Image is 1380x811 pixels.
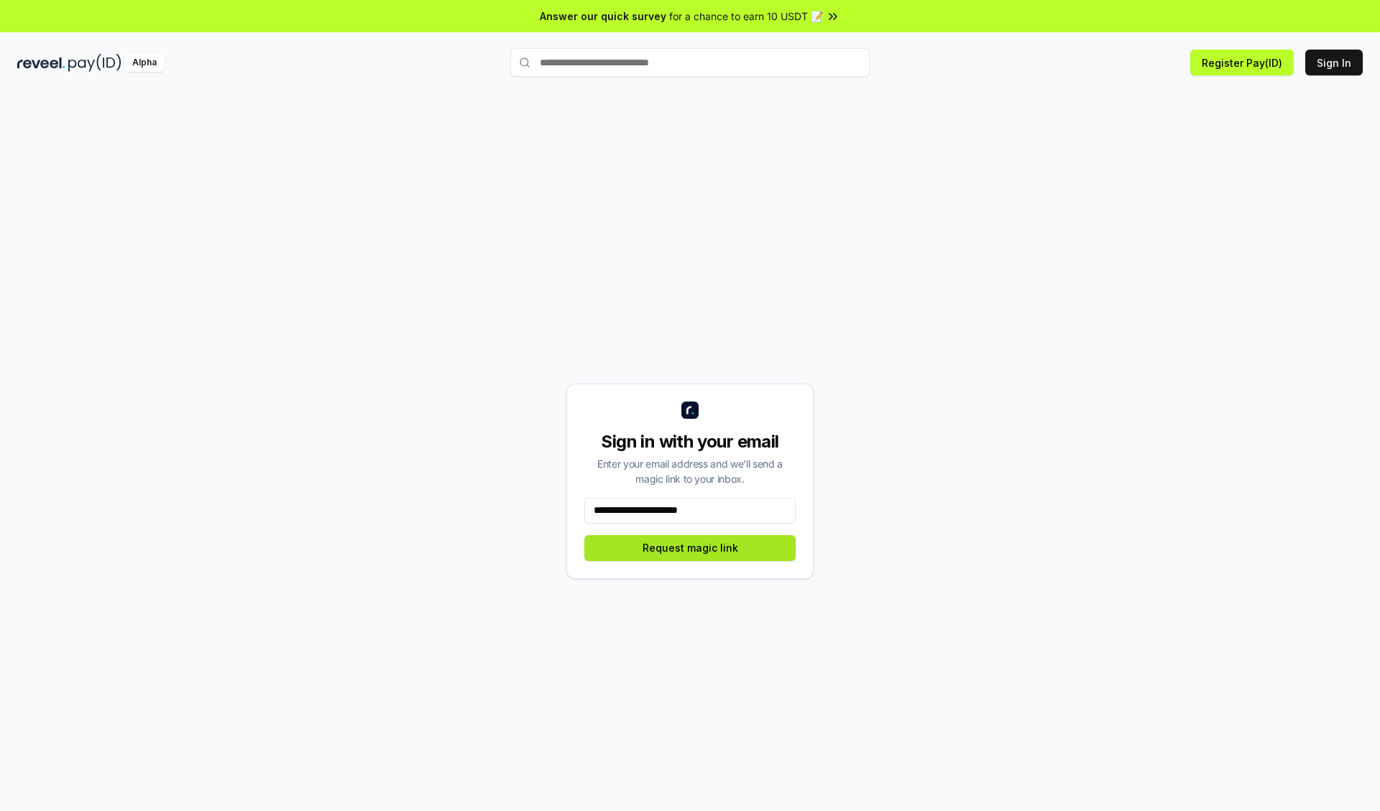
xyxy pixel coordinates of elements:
button: Register Pay(ID) [1190,50,1294,75]
span: for a chance to earn 10 USDT 📝 [669,9,823,24]
button: Sign In [1305,50,1363,75]
div: Alpha [124,54,165,72]
img: pay_id [68,54,121,72]
img: reveel_dark [17,54,65,72]
span: Answer our quick survey [540,9,666,24]
div: Sign in with your email [584,430,796,453]
button: Request magic link [584,535,796,561]
div: Enter your email address and we’ll send a magic link to your inbox. [584,456,796,486]
img: logo_small [681,402,699,419]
